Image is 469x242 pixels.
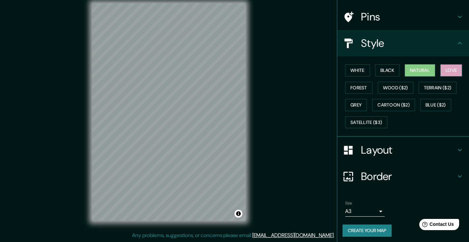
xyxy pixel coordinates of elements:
[252,232,334,239] a: [EMAIL_ADDRESS][DOMAIN_NAME]
[335,231,336,239] div: .
[345,99,367,111] button: Grey
[92,3,246,221] canvas: Map
[405,64,435,76] button: Natural
[361,37,456,50] h4: Style
[345,82,372,94] button: Forest
[375,64,400,76] button: Black
[132,231,335,239] p: Any problems, suggestions, or concerns please email .
[345,206,385,217] div: A3
[410,216,462,235] iframe: Help widget launcher
[337,30,469,56] div: Style
[361,10,456,23] h4: Pins
[336,231,337,239] div: .
[440,64,462,76] button: Love
[234,210,242,218] button: Toggle attribution
[361,170,456,183] h4: Border
[378,82,413,94] button: Wood ($2)
[361,143,456,157] h4: Layout
[345,200,352,206] label: Size
[343,225,392,237] button: Create your map
[337,4,469,30] div: Pins
[419,82,457,94] button: Terrain ($2)
[345,116,387,129] button: Satellite ($3)
[345,64,370,76] button: White
[337,163,469,190] div: Border
[420,99,451,111] button: Blue ($2)
[372,99,415,111] button: Cartoon ($2)
[337,137,469,163] div: Layout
